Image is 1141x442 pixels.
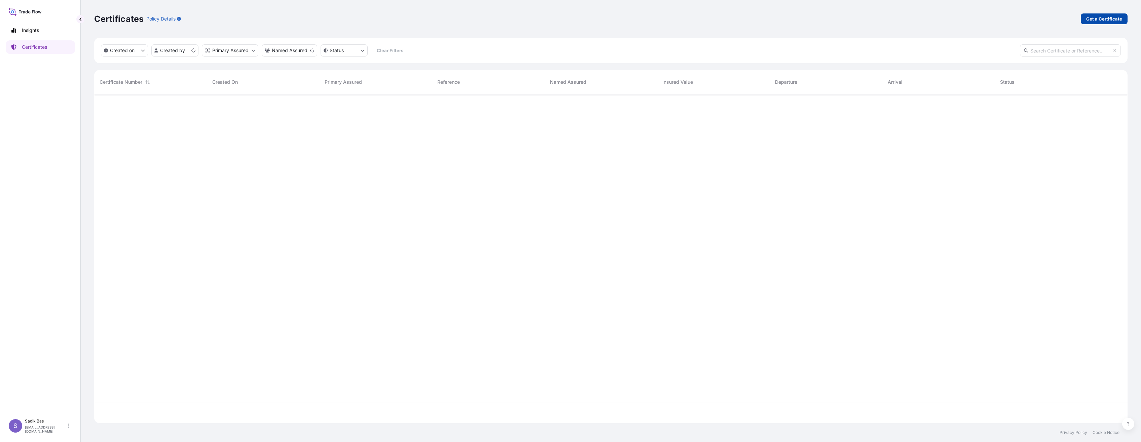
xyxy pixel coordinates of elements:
span: Named Assured [550,79,586,85]
button: distributor Filter options [202,44,258,57]
a: Certificates [6,40,75,54]
a: Privacy Policy [1060,430,1087,435]
span: Arrival [888,79,903,85]
p: Certificates [94,13,144,24]
span: Certificate Number [100,79,142,85]
span: S [13,422,17,429]
p: Certificates [22,44,47,50]
p: Clear Filters [377,47,403,54]
span: Insured Value [662,79,693,85]
button: Clear Filters [371,45,409,56]
p: Sadik Bas [25,418,67,424]
p: Primary Assured [212,47,249,54]
a: Get a Certificate [1081,13,1128,24]
button: createdOn Filter options [101,44,148,57]
p: [EMAIL_ADDRESS][DOMAIN_NAME] [25,425,67,433]
p: Created by [160,47,185,54]
span: Status [1000,79,1015,85]
p: Insights [22,27,39,34]
span: Departure [775,79,797,85]
button: certificateStatus Filter options [321,44,368,57]
span: Created On [212,79,238,85]
p: Named Assured [272,47,307,54]
button: createdBy Filter options [151,44,198,57]
p: Created on [110,47,135,54]
button: Sort [144,78,152,86]
p: Status [330,47,344,54]
span: Primary Assured [325,79,362,85]
span: Reference [437,79,460,85]
button: cargoOwner Filter options [262,44,317,57]
input: Search Certificate or Reference... [1020,44,1121,57]
a: Insights [6,24,75,37]
a: Cookie Notice [1093,430,1119,435]
p: Policy Details [146,15,176,22]
p: Get a Certificate [1086,15,1122,22]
